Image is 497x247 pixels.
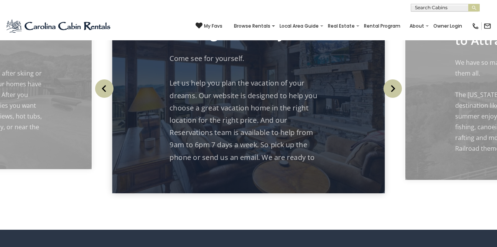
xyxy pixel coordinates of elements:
img: arrow [95,79,114,98]
a: My Favs [196,22,222,30]
img: mail-regular-black.png [484,22,491,30]
a: Real Estate [324,21,359,31]
a: Owner Login [430,21,466,31]
a: Rental Program [360,21,404,31]
img: arrow [383,79,402,98]
button: Previous [92,71,117,106]
p: Come see for yourself. Let us help you plan the vacation of your dreams. Our website is designed ... [170,52,327,176]
img: Blue-2.png [6,18,112,34]
button: Next [380,71,405,106]
a: About [406,21,428,31]
a: Local Area Guide [276,21,323,31]
img: phone-regular-black.png [472,22,479,30]
span: My Favs [204,23,222,30]
a: Browse Rentals [230,21,274,31]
